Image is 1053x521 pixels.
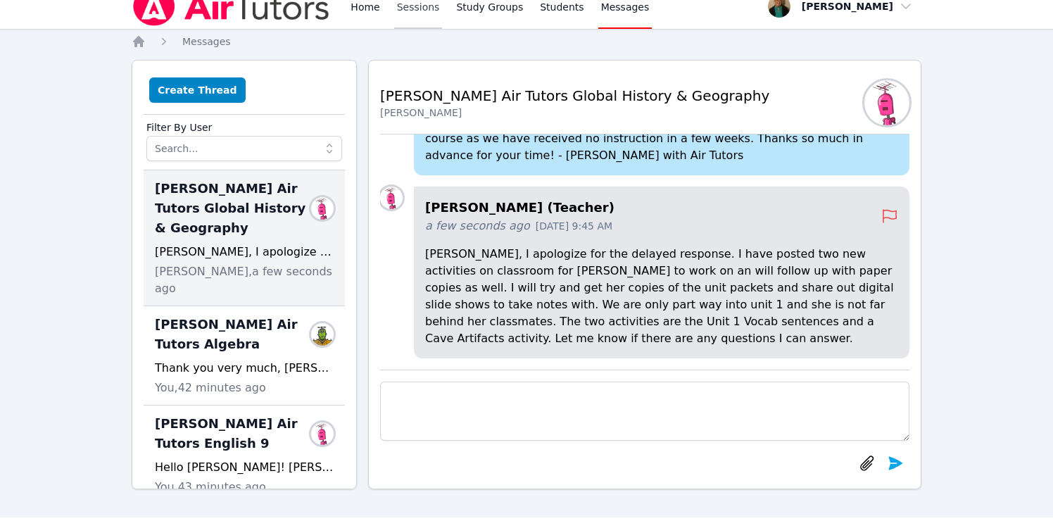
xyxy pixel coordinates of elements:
img: Avi Stark [311,197,334,220]
a: Messages [182,34,231,49]
span: You, 42 minutes ago [155,379,266,396]
img: Avi Stark [864,80,909,125]
label: Filter By User [146,115,342,136]
div: [PERSON_NAME], I apologize for the delayed response. I have posted two new activities on classroo... [155,244,334,260]
div: [PERSON_NAME] Air Tutors Global History & GeographyAvi Stark[PERSON_NAME], I apologize for the de... [144,170,345,306]
h2: [PERSON_NAME] Air Tutors Global History & Geography [380,86,769,106]
nav: Breadcrumb [132,34,921,49]
button: Create Thread [149,77,246,103]
p: [PERSON_NAME], I apologize for the delayed response. I have posted two new activities on classroo... [425,246,898,347]
span: [PERSON_NAME], a few seconds ago [155,263,334,297]
img: Charlie Dickens [311,422,334,445]
span: [PERSON_NAME] Air Tutors Global History & Geography [155,179,317,238]
div: [PERSON_NAME] Air Tutors English 9Charlie DickensHello [PERSON_NAME]! [PERSON_NAME] completed the... [144,406,345,505]
span: Messages [182,36,231,47]
div: Hello [PERSON_NAME]! [PERSON_NAME] completed the lined paper version of the writing assignment th... [155,459,334,476]
img: Jessica Duell [311,323,334,346]
img: Avi Stark [380,187,403,209]
div: Thank you very much, [PERSON_NAME]!! Have a wonderful day!! - [PERSON_NAME] [155,360,334,377]
span: a few seconds ago [425,218,530,234]
h4: [PERSON_NAME] (Teacher) [425,198,881,218]
div: [PERSON_NAME] [380,106,769,120]
span: [DATE] 9:45 AM [536,219,612,233]
div: [PERSON_NAME] Air Tutors AlgebraJessica DuellThank you very much, [PERSON_NAME]!! Have a wonderfu... [144,306,345,406]
span: [PERSON_NAME] Air Tutors English 9 [155,414,317,453]
span: [PERSON_NAME] Air Tutors Algebra [155,315,317,354]
span: You, 43 minutes ago [155,479,266,496]
input: Search... [146,136,342,161]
